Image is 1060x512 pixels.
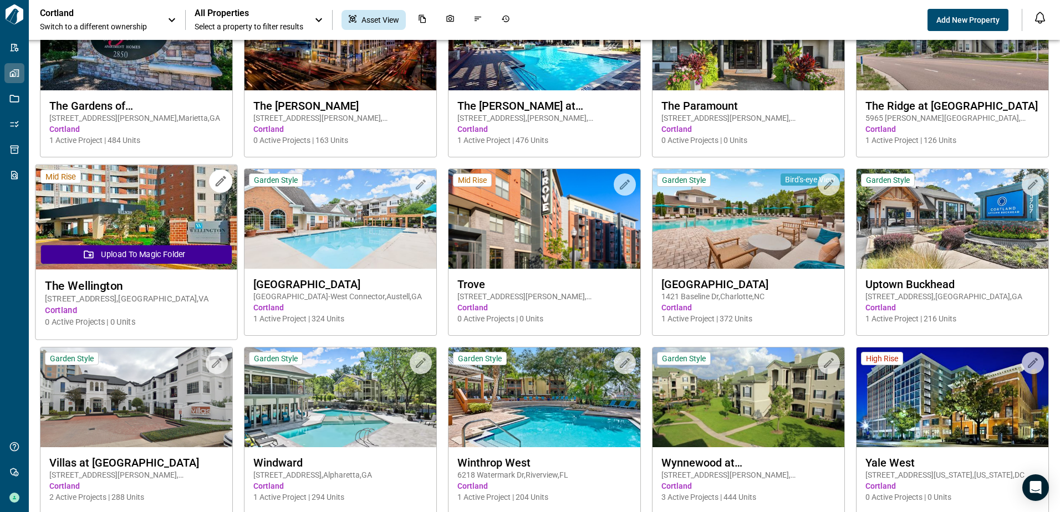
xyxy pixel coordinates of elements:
span: 1 Active Project | 216 Units [865,313,1039,324]
span: The Paramount [661,99,835,112]
div: Photos [439,10,461,30]
img: property-asset [449,169,640,269]
span: 1 Active Project | 372 Units [661,313,835,324]
span: [STREET_ADDRESS][PERSON_NAME] , [GEOGRAPHIC_DATA] , VA [661,112,835,124]
span: Cortland [865,480,1039,491]
p: Cortland [40,8,140,19]
span: Uptown Buckhead [865,278,1039,291]
span: The Ridge at [GEOGRAPHIC_DATA] [865,99,1039,112]
span: 2 Active Projects | 288 Units [49,491,223,503]
span: [STREET_ADDRESS] , [GEOGRAPHIC_DATA] , GA [865,291,1039,302]
img: property-asset [653,169,844,269]
span: All Properties [195,8,303,19]
span: Cortland [253,302,427,313]
span: 0 Active Projects | 0 Units [661,135,835,146]
span: Garden Style [254,175,298,185]
span: [GEOGRAPHIC_DATA]-West Connector , Austell , GA [253,291,427,302]
span: The Wellington [45,279,228,293]
img: property-asset [857,347,1048,447]
div: Issues & Info [467,10,489,30]
span: Windward [253,456,427,469]
span: Cortland [661,124,835,135]
span: Cortland [45,305,228,316]
span: Yale West [865,456,1039,469]
span: The [PERSON_NAME] [253,99,427,112]
span: Villas at [GEOGRAPHIC_DATA] [49,456,223,469]
span: Cortland [253,124,427,135]
img: property-asset [857,169,1048,269]
span: Trove [457,278,631,291]
span: [STREET_ADDRESS][PERSON_NAME] , [GEOGRAPHIC_DATA] , VA [253,112,427,124]
span: [GEOGRAPHIC_DATA] [661,278,835,291]
span: Wynnewood at [GEOGRAPHIC_DATA] [661,456,835,469]
span: [STREET_ADDRESS] , Alpharetta , GA [253,469,427,480]
span: Garden Style [662,175,706,185]
span: Garden Style [866,175,910,185]
span: Cortland [49,124,223,135]
button: Add New Property [927,9,1008,31]
span: Mid Rise [458,175,487,185]
span: 3 Active Projects | 444 Units [661,491,835,503]
span: [STREET_ADDRESS][US_STATE] , [US_STATE] , DC [865,469,1039,480]
span: 1 Active Project | 204 Units [457,491,631,503]
span: High Rise [866,354,898,363]
span: 1 Active Project | 324 Units [253,313,427,324]
span: Cortland [457,480,631,491]
img: property-asset [35,165,237,270]
span: Garden Style [254,354,298,363]
span: 1 Active Project | 484 Units [49,135,223,146]
span: Add New Property [936,14,1000,25]
span: Cortland [865,124,1039,135]
div: Open Intercom Messenger [1022,474,1049,501]
img: property-asset [40,347,232,447]
span: The [PERSON_NAME] at [GEOGRAPHIC_DATA] [457,99,631,112]
div: Asset View [342,10,406,30]
button: Upload to Magic Folder [41,245,232,264]
span: 1 Active Project | 476 Units [457,135,631,146]
span: Mid Rise [45,171,76,182]
span: Cortland [457,124,631,135]
span: Garden Style [662,354,706,363]
button: Open notification feed [1031,9,1049,27]
span: [GEOGRAPHIC_DATA] [253,278,427,291]
span: Bird's-eye View [785,175,835,185]
span: [STREET_ADDRESS] , [PERSON_NAME] , [GEOGRAPHIC_DATA] [457,112,631,124]
img: property-asset [449,347,640,447]
span: Cortland [661,480,835,491]
img: property-asset [244,169,436,269]
span: [STREET_ADDRESS][PERSON_NAME] , Marietta , GA [49,112,223,124]
span: Garden Style [458,354,502,363]
span: 0 Active Projects | 163 Units [253,135,427,146]
span: [STREET_ADDRESS][PERSON_NAME] , [GEOGRAPHIC_DATA] , [GEOGRAPHIC_DATA] [49,469,223,480]
img: property-asset [244,347,436,447]
span: 1421 Baseline Dr , Charlotte , NC [661,291,835,302]
span: Select a property to filter results [195,21,303,32]
div: Documents [411,10,434,30]
span: 0 Active Projects | 0 Units [45,316,228,328]
span: [STREET_ADDRESS][PERSON_NAME] , [GEOGRAPHIC_DATA] , [GEOGRAPHIC_DATA] [661,469,835,480]
img: property-asset [653,347,844,447]
span: The Gardens of [GEOGRAPHIC_DATA][PERSON_NAME] [49,99,223,112]
span: 0 Active Projects | 0 Units [865,491,1039,503]
span: Switch to a different ownership [40,21,156,32]
span: Cortland [49,480,223,491]
span: 0 Active Projects | 0 Units [457,313,631,324]
span: [STREET_ADDRESS][PERSON_NAME] , [GEOGRAPHIC_DATA] , VA [457,291,631,302]
span: Asset View [361,14,399,25]
span: 5965 [PERSON_NAME][GEOGRAPHIC_DATA] , [US_STATE][GEOGRAPHIC_DATA] , CO [865,112,1039,124]
span: Cortland [253,480,427,491]
span: 1 Active Project | 294 Units [253,491,427,503]
span: Cortland [457,302,631,313]
span: Cortland [865,302,1039,313]
span: Cortland [661,302,835,313]
div: Job History [495,10,517,30]
span: Garden Style [50,354,94,363]
span: 6218 Watermark Dr , Riverview , FL [457,469,631,480]
span: 1 Active Project | 126 Units [865,135,1039,146]
span: Winthrop West [457,456,631,469]
span: [STREET_ADDRESS] , [GEOGRAPHIC_DATA] , VA [45,293,228,305]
